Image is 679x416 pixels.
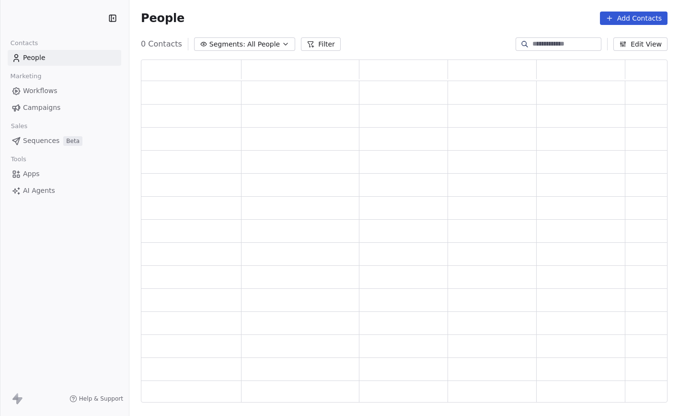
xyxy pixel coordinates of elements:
span: People [23,53,46,63]
a: People [8,50,121,66]
span: All People [247,39,280,49]
button: Add Contacts [600,12,667,25]
a: Campaigns [8,100,121,116]
a: SequencesBeta [8,133,121,149]
span: Segments: [209,39,245,49]
span: People [141,11,184,25]
span: Beta [63,136,82,146]
span: AI Agents [23,186,55,196]
span: Sales [7,119,32,133]
button: Edit View [613,37,667,51]
span: Apps [23,169,40,179]
a: AI Agents [8,183,121,199]
span: 0 Contacts [141,38,182,50]
span: Marketing [6,69,46,83]
a: Help & Support [69,395,123,403]
span: Tools [7,152,30,166]
button: Filter [301,37,341,51]
span: Campaigns [23,103,60,113]
span: Contacts [6,36,42,50]
span: Sequences [23,136,59,146]
span: Help & Support [79,395,123,403]
a: Workflows [8,83,121,99]
span: Workflows [23,86,58,96]
a: Apps [8,166,121,182]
